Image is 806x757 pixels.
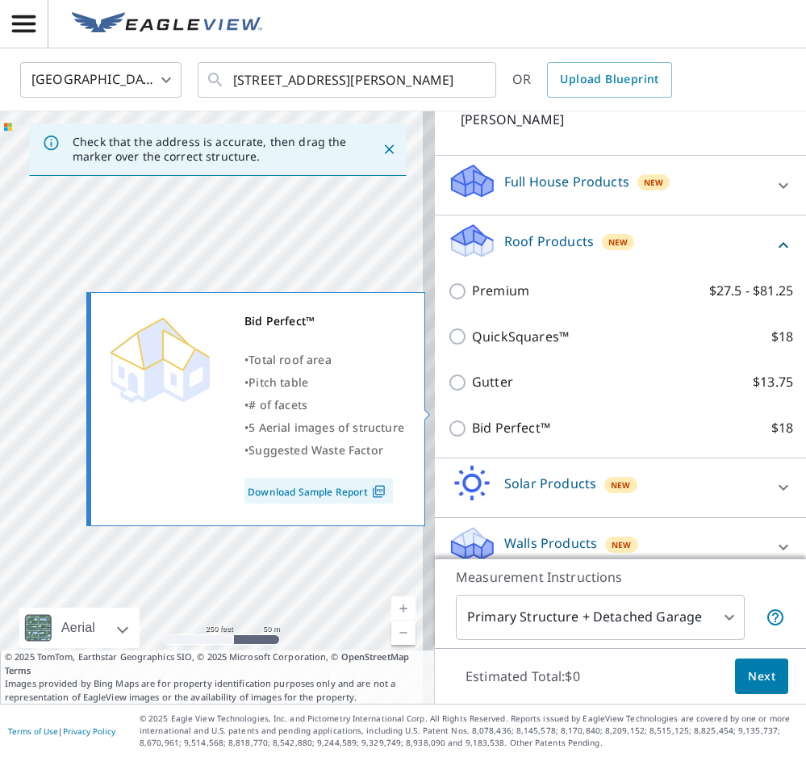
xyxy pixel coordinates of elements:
img: Pdf Icon [368,484,390,499]
a: OpenStreetMap [341,650,409,663]
button: Next [735,659,788,695]
div: • [244,416,404,439]
div: Aerial [19,608,140,648]
p: Bid Perfect™ [472,418,550,438]
a: Terms of Use [8,726,58,737]
a: Privacy Policy [63,726,115,737]
span: Next [748,667,775,687]
img: EV Logo [72,12,262,36]
p: Check that the address is accurate, then drag the marker over the correct structure. [73,135,353,164]
span: Upload Blueprint [560,69,658,90]
span: Total roof area [248,352,332,367]
span: 5 Aerial images of structure [248,420,404,435]
p: QuickSquares™ [472,327,569,347]
div: Bid Perfect™ [244,310,404,332]
button: Close [378,139,399,160]
div: Roof ProductsNew [448,222,793,268]
p: | [8,726,115,736]
span: Your report will include the primary structure and a detached garage if one exists. [766,608,785,627]
p: $27.5 - $81.25 [709,281,793,301]
p: $18 [771,327,793,347]
div: Walls ProductsNew [448,525,793,571]
p: Full House Products [504,172,629,191]
span: New [608,236,629,249]
p: Measurement Instructions [456,567,785,587]
div: [GEOGRAPHIC_DATA] [20,57,182,102]
div: • [244,439,404,462]
span: Suggested Waste Factor [248,442,383,458]
a: Current Level 17, Zoom In [391,596,416,621]
div: OR [512,62,672,98]
p: Premium [472,281,529,301]
div: Full House ProductsNew [448,162,793,208]
p: Solar Products [504,474,596,493]
input: Search by address or latitude-longitude [233,57,463,102]
div: • [244,349,404,371]
p: $13.75 [753,372,793,392]
a: Terms [5,664,31,676]
div: • [244,371,404,394]
a: Download Sample Report [244,478,393,504]
span: New [644,176,664,189]
div: Aerial [56,608,100,648]
div: Solar ProductsNew [448,465,793,511]
p: $18 [771,418,793,438]
img: Premium [103,310,216,407]
div: • [244,394,404,416]
p: Gutter [472,372,513,392]
div: Primary Structure + Detached Garage [456,595,745,640]
p: Walls Products [504,533,597,553]
a: Upload Blueprint [547,62,671,98]
p: Roof Products [504,232,594,251]
span: # of facets [248,397,307,412]
p: Estimated Total: $0 [453,659,593,694]
span: New [611,479,631,491]
a: EV Logo [62,2,272,46]
a: Current Level 17, Zoom Out [391,621,416,645]
span: © 2025 TomTom, Earthstar Geographics SIO, © 2025 Microsoft Corporation, © [5,650,430,677]
span: New [612,538,632,551]
span: Pitch table [248,374,308,390]
p: © 2025 Eagle View Technologies, Inc. and Pictometry International Corp. All Rights Reserved. Repo... [140,713,798,749]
